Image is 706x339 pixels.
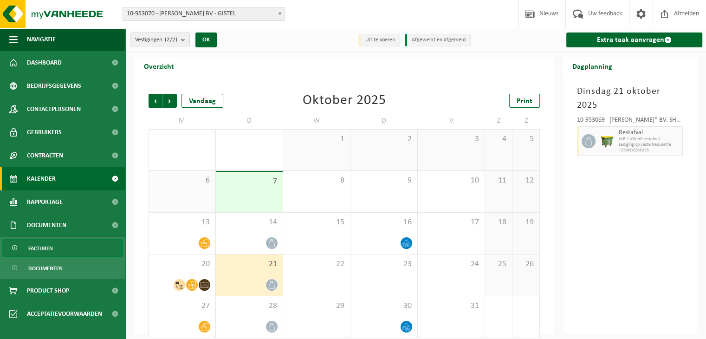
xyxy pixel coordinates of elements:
[418,112,485,129] td: V
[517,134,535,144] span: 5
[216,112,283,129] td: D
[27,51,62,74] span: Dashboard
[288,217,345,228] span: 15
[619,148,680,153] span: T250002286255
[123,7,285,20] span: 10-953070 - BOWERS BV - GISTEL
[135,57,183,75] h2: Overzicht
[28,260,63,277] span: Documenten
[517,176,535,186] span: 12
[619,129,680,137] span: Restafval
[422,217,480,228] span: 17
[303,94,386,108] div: Oktober 2025
[288,301,345,311] span: 29
[355,259,413,269] span: 23
[165,37,177,43] count: (2/2)
[154,259,211,269] span: 20
[154,301,211,311] span: 27
[509,94,540,108] a: Print
[27,28,56,51] span: Navigatie
[350,112,418,129] td: D
[195,33,217,47] button: OK
[512,112,540,129] td: Z
[123,7,285,21] span: 10-953070 - BOWERS BV - GISTEL
[355,134,413,144] span: 2
[28,240,53,257] span: Facturen
[2,239,123,257] a: Facturen
[288,259,345,269] span: 22
[27,279,69,302] span: Product Shop
[27,98,81,121] span: Contactpersonen
[220,217,278,228] span: 14
[490,176,507,186] span: 11
[27,190,63,214] span: Rapportage
[563,57,622,75] h2: Dagplanning
[517,98,532,105] span: Print
[566,33,702,47] a: Extra taak aanvragen
[517,259,535,269] span: 26
[2,259,123,277] a: Documenten
[405,34,471,46] li: Afgewerkt en afgemeld
[288,176,345,186] span: 8
[422,301,480,311] span: 31
[355,301,413,311] span: 30
[600,134,614,148] img: WB-1100-HPE-GN-50
[149,112,216,129] td: M
[422,134,480,144] span: 3
[220,176,278,187] span: 7
[355,217,413,228] span: 16
[358,34,400,46] li: Uit te voeren
[490,134,507,144] span: 4
[163,94,177,108] span: Volgende
[577,117,683,126] div: 10-953069 - [PERSON_NAME]® BV. SHOWROOM & DELIVERIES - GISTEL
[135,33,177,47] span: Vestigingen
[288,134,345,144] span: 1
[27,121,62,144] span: Gebruikers
[619,142,680,148] span: Lediging op vaste frequentie
[619,137,680,142] span: WB-1100-HP restafval
[485,112,512,129] td: Z
[422,259,480,269] span: 24
[27,74,81,98] span: Bedrijfsgegevens
[422,176,480,186] span: 10
[154,217,211,228] span: 13
[577,85,683,112] h3: Dinsdag 21 oktober 2025
[27,214,66,237] span: Documenten
[220,259,278,269] span: 21
[181,94,223,108] div: Vandaag
[490,259,507,269] span: 25
[355,176,413,186] span: 9
[154,176,211,186] span: 6
[220,301,278,311] span: 28
[149,94,162,108] span: Vorige
[27,302,102,326] span: Acceptatievoorwaarden
[283,112,350,129] td: W
[130,33,190,46] button: Vestigingen(2/2)
[490,217,507,228] span: 18
[517,217,535,228] span: 19
[27,144,63,167] span: Contracten
[27,167,56,190] span: Kalender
